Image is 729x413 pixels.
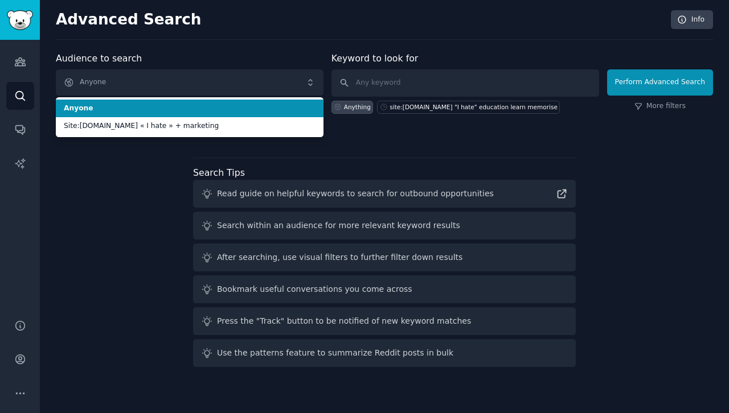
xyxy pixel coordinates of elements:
[56,11,665,29] h2: Advanced Search
[344,103,371,111] div: Anything
[217,188,494,200] div: Read guide on helpful keywords to search for outbound opportunities
[217,251,462,263] div: After searching, use visual filters to further filter down results
[7,10,33,30] img: GummySearch logo
[193,167,245,178] label: Search Tips
[671,10,713,30] a: Info
[56,97,323,137] ul: Anyone
[607,69,713,96] button: Perform Advanced Search
[56,53,142,64] label: Audience to search
[390,103,558,111] div: site:[DOMAIN_NAME] "I hate" education learn memorise
[64,121,316,131] span: Site:[DOMAIN_NAME] « I hate » + marketing
[331,69,599,97] input: Any keyword
[217,220,460,232] div: Search within an audience for more relevant keyword results
[217,347,453,359] div: Use the patterns feature to summarize Reddit posts in bulk
[634,101,686,111] a: More filters
[331,53,419,64] label: Keyword to look for
[64,104,316,114] span: Anyone
[217,315,471,327] div: Press the "Track" button to be notified of new keyword matches
[56,69,323,96] button: Anyone
[217,283,412,295] div: Bookmark useful conversations you come across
